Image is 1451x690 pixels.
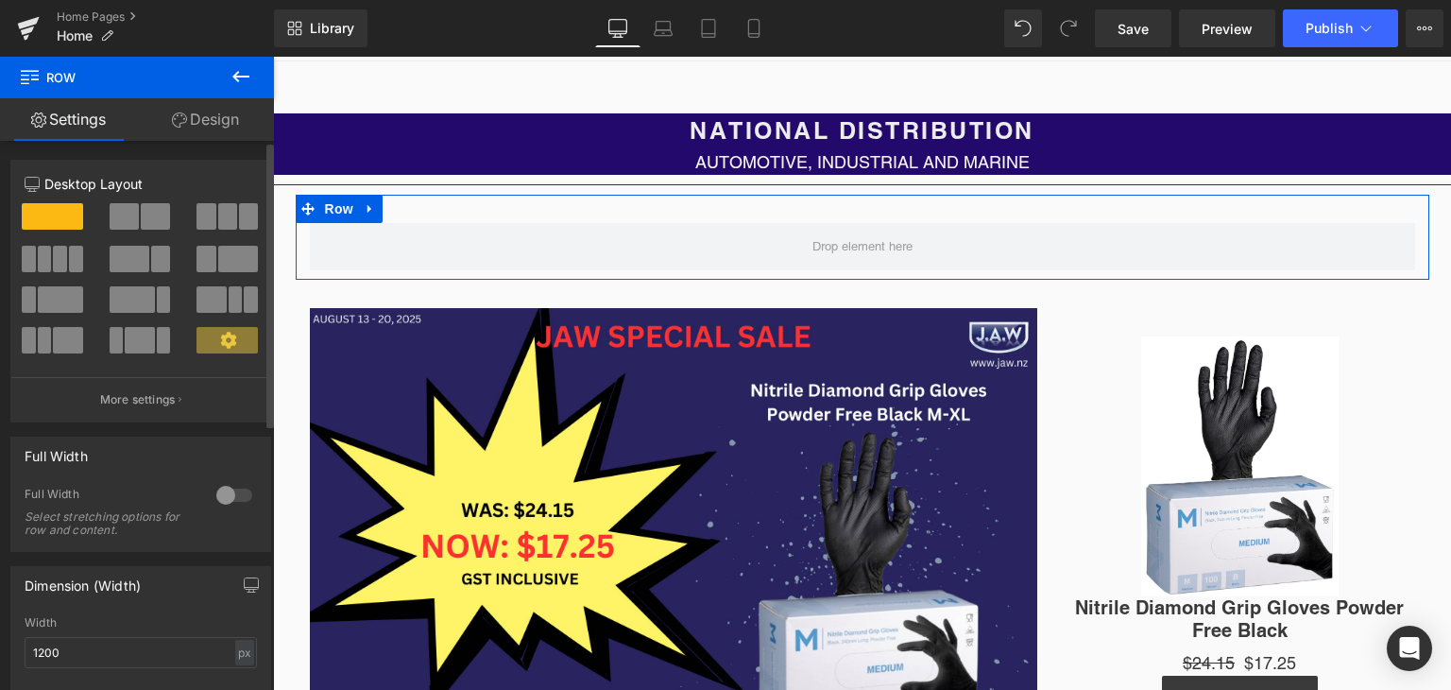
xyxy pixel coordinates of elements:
[57,9,274,25] a: Home Pages
[19,57,208,98] span: Row
[137,98,274,141] a: Design
[235,640,254,665] div: px
[1283,9,1398,47] button: Publish
[1118,19,1149,39] span: Save
[100,391,176,408] p: More settings
[25,487,197,507] div: Full Width
[731,9,777,47] a: Mobile
[25,510,195,537] div: Select stretching options for row and content.
[85,138,110,166] a: Expand / Collapse
[868,280,1067,540] img: Nitrile Diamond Grip Gloves Powder Free Black
[25,567,141,594] div: Dimension (Width)
[25,438,88,464] div: Full Width
[686,9,731,47] a: Tablet
[910,596,962,616] span: $24.15
[907,631,1026,649] span: Add To Cart
[640,9,686,47] a: Laptop
[802,540,1133,585] a: Nitrile Diamond Grip Gloves Powder Free Black
[1306,21,1353,36] span: Publish
[971,594,1023,619] span: $17.25
[422,95,757,115] span: AUTOMOTIVE, INDUSTRIAL AND MARINE
[595,9,640,47] a: Desktop
[25,174,257,194] p: Desktop Layout
[310,20,354,37] span: Library
[25,616,257,630] div: Width
[25,637,257,668] input: auto
[1387,626,1432,671] div: Open Intercom Messenger
[57,28,93,43] span: Home
[47,138,85,166] span: Row
[1406,9,1443,47] button: More
[11,377,270,422] button: More settings
[889,619,1044,663] button: Add To Cart
[1202,19,1253,39] span: Preview
[274,9,367,47] a: New Library
[1179,9,1275,47] a: Preview
[1004,9,1042,47] button: Undo
[1050,9,1087,47] button: Redo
